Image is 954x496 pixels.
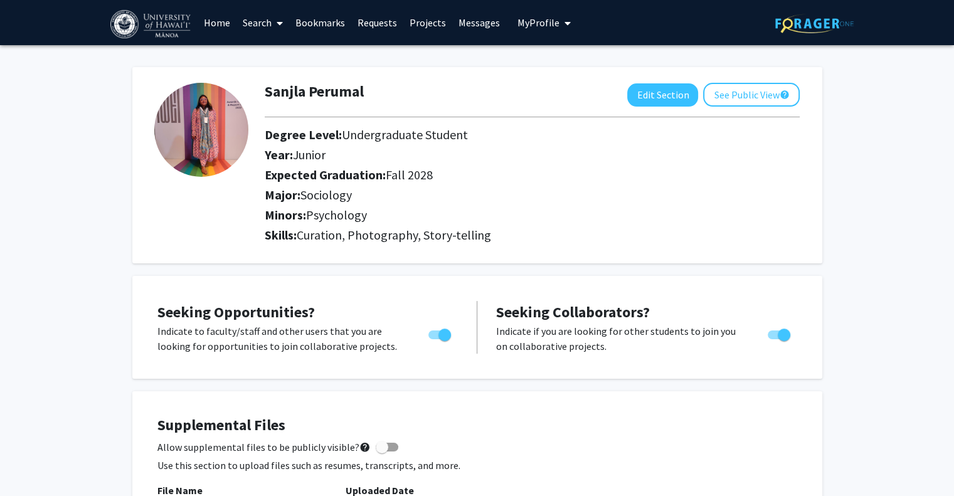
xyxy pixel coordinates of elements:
[265,208,800,223] h2: Minors:
[779,87,789,102] mat-icon: help
[157,458,797,473] p: Use this section to upload files such as resumes, transcripts, and more.
[236,1,289,45] a: Search
[265,187,800,203] h2: Major:
[157,440,371,455] span: Allow supplemental files to be publicly visible?
[627,83,698,107] button: Edit Section
[703,83,800,107] button: See Public View
[265,228,800,243] h2: Skills:
[154,83,248,177] img: Profile Picture
[265,127,734,142] h2: Degree Level:
[265,167,734,182] h2: Expected Graduation:
[775,14,854,33] img: ForagerOne Logo
[386,167,433,182] span: Fall 2028
[342,127,468,142] span: Undergraduate Student
[306,207,367,223] span: Psychology
[297,227,491,243] span: Curation, Photography, Story-telling
[110,10,193,38] img: University of Hawaiʻi at Mānoa Logo
[452,1,506,45] a: Messages
[293,147,326,162] span: Junior
[763,324,797,342] div: Toggle
[289,1,351,45] a: Bookmarks
[496,302,650,322] span: Seeking Collaborators?
[9,440,53,487] iframe: Chat
[157,324,405,354] p: Indicate to faculty/staff and other users that you are looking for opportunities to join collabor...
[157,302,315,322] span: Seeking Opportunities?
[403,1,452,45] a: Projects
[423,324,458,342] div: Toggle
[496,324,744,354] p: Indicate if you are looking for other students to join you on collaborative projects.
[265,83,364,101] h1: Sanjla Perumal
[351,1,403,45] a: Requests
[517,16,559,29] span: My Profile
[265,147,734,162] h2: Year:
[300,187,352,203] span: Sociology
[198,1,236,45] a: Home
[359,440,371,455] mat-icon: help
[157,416,797,435] h4: Supplemental Files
